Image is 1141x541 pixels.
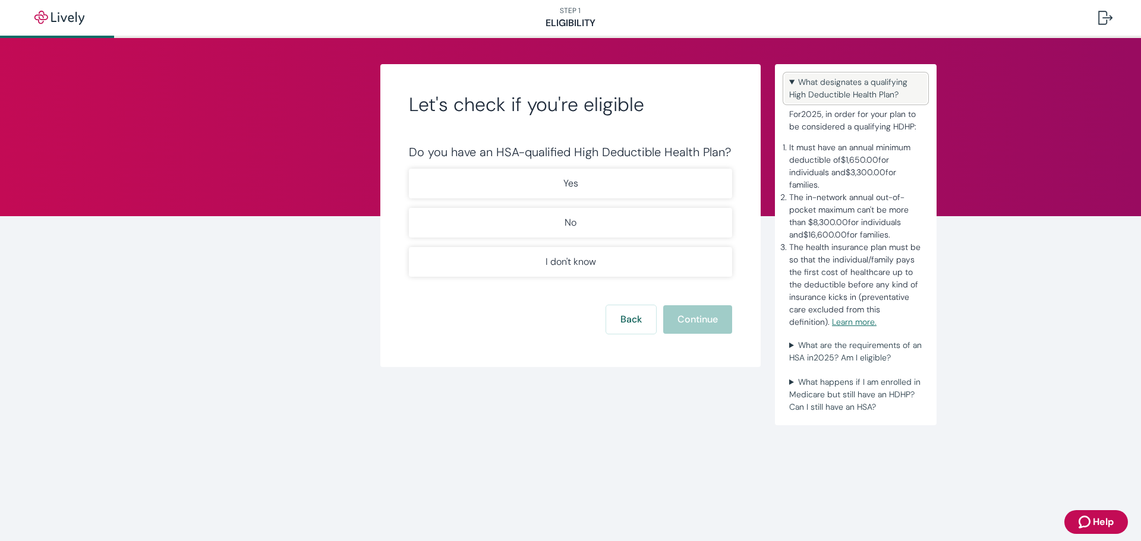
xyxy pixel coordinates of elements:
[409,169,732,198] button: Yes
[606,305,656,334] button: Back
[784,374,927,416] summary: What happens if I am enrolled in Medicare but still have an HDHP? Can I still have an HSA?
[784,74,927,103] summary: What designates a qualifying High Deductible Health Plan?
[409,208,732,238] button: No
[409,93,732,116] h2: Let's check if you're eligible
[1089,4,1122,32] button: Log out
[26,11,93,25] img: Lively
[1079,515,1093,529] svg: Zendesk support icon
[784,108,927,133] p: For 2025 , in order for your plan to be considered a qualifying HDHP:
[1064,510,1128,534] button: Zendesk support iconHelp
[409,145,732,159] div: Do you have an HSA-qualified High Deductible Health Plan?
[832,317,877,327] a: Learn more.
[546,255,596,269] p: I don't know
[409,247,732,277] button: I don't know
[1093,515,1114,529] span: Help
[784,337,927,366] summary: What are the requirements of an HSA in2025? Am I eligible?
[565,216,576,230] p: No
[563,176,578,191] p: Yes
[789,191,922,241] li: The in-network annual out-of-pocket maximum can't be more than $8,300.00 for individuals and $16,...
[789,241,922,328] li: The health insurance plan must be so that the individual/family pays the first cost of healthcare...
[789,141,922,191] li: It must have an annual minimum deductible of $1,650.00 for individuals and $3,300.00 for families.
